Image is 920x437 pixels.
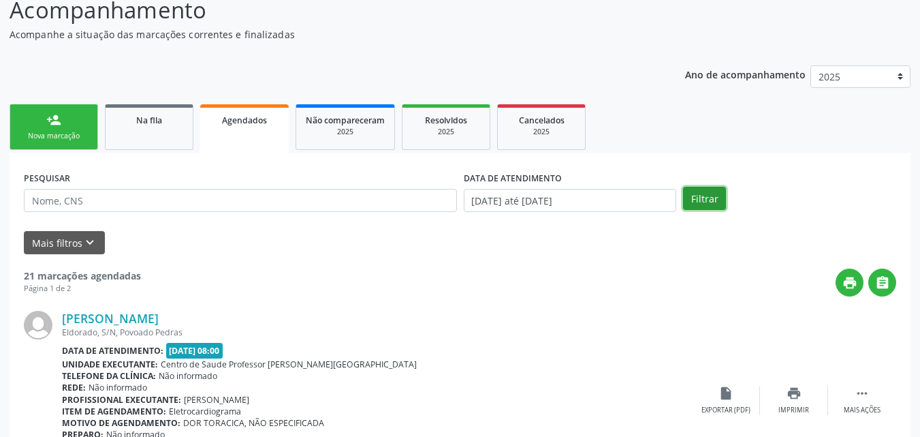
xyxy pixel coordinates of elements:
[46,112,61,127] div: person_add
[842,275,857,290] i: print
[24,168,70,189] label: PESQUISAR
[62,311,159,326] a: [PERSON_NAME]
[24,231,105,255] button: Mais filtroskeyboard_arrow_down
[855,386,870,401] i: 
[183,417,324,429] span: DOR TORACICA, NÃO ESPECIFICADA
[166,343,223,359] span: [DATE] 08:00
[519,115,565,126] span: Cancelados
[184,394,249,406] span: [PERSON_NAME]
[62,345,163,357] b: Data de atendimento:
[62,382,86,393] b: Rede:
[159,370,217,382] span: Não informado
[161,359,417,370] span: Centro de Saude Professor [PERSON_NAME][GEOGRAPHIC_DATA]
[62,359,158,370] b: Unidade executante:
[412,127,480,137] div: 2025
[20,131,88,141] div: Nova marcação
[868,269,896,297] button: 
[683,187,726,210] button: Filtrar
[136,115,162,126] span: Na fila
[306,115,385,126] span: Não compareceram
[89,382,147,393] span: Não informado
[62,370,156,382] b: Telefone da clínica:
[464,168,562,189] label: DATA DE ATENDIMENTO
[507,127,575,137] div: 2025
[778,406,809,415] div: Imprimir
[701,406,750,415] div: Exportar (PDF)
[24,269,141,282] strong: 21 marcações agendadas
[425,115,467,126] span: Resolvidos
[24,283,141,295] div: Página 1 de 2
[875,275,890,290] i: 
[62,394,181,406] b: Profissional executante:
[306,127,385,137] div: 2025
[62,327,692,338] div: Eldorado, S/N, Povoado Pedras
[10,27,640,42] p: Acompanhe a situação das marcações correntes e finalizadas
[464,189,677,212] input: Selecione um intervalo
[82,235,97,250] i: keyboard_arrow_down
[169,406,241,417] span: Eletrocardiograma
[685,65,806,82] p: Ano de acompanhamento
[24,311,52,340] img: img
[718,386,733,401] i: insert_drive_file
[787,386,802,401] i: print
[24,189,457,212] input: Nome, CNS
[222,115,267,126] span: Agendados
[62,406,166,417] b: Item de agendamento:
[836,269,863,297] button: print
[844,406,881,415] div: Mais ações
[62,417,180,429] b: Motivo de agendamento:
